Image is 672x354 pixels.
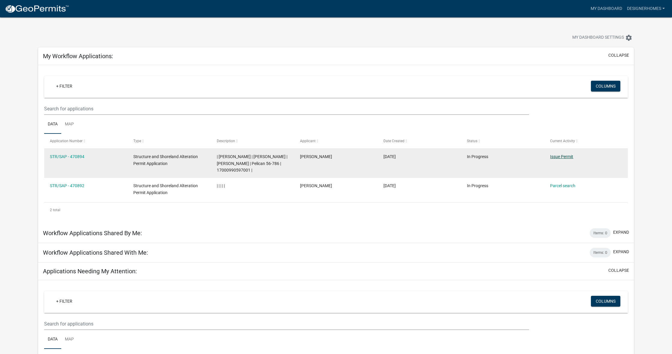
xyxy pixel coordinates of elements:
[217,154,287,173] span: | Alexis Newark | MICHAEL L WALDERA | JENNIFER WALDERA | Pelican 56-786 | 17000990597001 |
[378,134,461,148] datatable-header-cell: Date Created
[133,183,198,195] span: Structure and Shoreland Alteration Permit Application
[44,134,128,148] datatable-header-cell: Application Number
[300,183,332,188] span: Dylan Walton
[44,330,61,349] a: Data
[461,134,544,148] datatable-header-cell: Status
[43,52,113,60] h5: My Workflow Applications:
[467,154,488,159] span: In Progress
[608,52,629,58] button: collapse
[133,139,141,143] span: Type
[43,268,137,275] h5: Applications Needing My Attention:
[550,139,575,143] span: Current Activity
[591,296,620,307] button: Columns
[50,154,84,159] a: STR/SAP - 470894
[568,32,637,43] button: My Dashboard Settingssettings
[550,183,575,188] a: Parcel search
[572,34,624,41] span: My Dashboard Settings
[51,81,77,91] a: + Filter
[591,81,620,91] button: Columns
[588,3,625,14] a: My Dashboard
[51,296,77,307] a: + Filter
[608,267,629,274] button: collapse
[467,183,488,188] span: In Progress
[50,183,84,188] a: STR/SAP - 470892
[294,134,378,148] datatable-header-cell: Applicant
[590,248,611,257] div: Items: 0
[217,183,225,188] span: | | | | |
[61,330,77,349] a: Map
[300,139,316,143] span: Applicant
[38,65,634,223] div: collapse
[43,229,142,237] h5: Workflow Applications Shared By Me:
[590,228,611,238] div: Items: 0
[61,115,77,134] a: Map
[211,134,294,148] datatable-header-cell: Description
[217,139,235,143] span: Description
[44,202,628,217] div: 2 total
[544,134,628,148] datatable-header-cell: Current Activity
[467,139,477,143] span: Status
[300,154,332,159] span: Dylan Walton
[44,318,529,330] input: Search for applications
[128,134,211,148] datatable-header-cell: Type
[133,154,198,166] span: Structure and Shoreland Alteration Permit Application
[50,139,83,143] span: Application Number
[44,103,529,115] input: Search for applications
[44,115,61,134] a: Data
[613,249,629,255] button: expand
[383,139,404,143] span: Date Created
[625,34,632,41] i: settings
[383,154,396,159] span: 08/28/2025
[383,183,396,188] span: 08/28/2025
[550,154,573,159] a: Issue Permit
[625,3,667,14] a: DesignerHomes
[43,249,148,256] h5: Workflow Applications Shared With Me:
[613,229,629,235] button: expand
